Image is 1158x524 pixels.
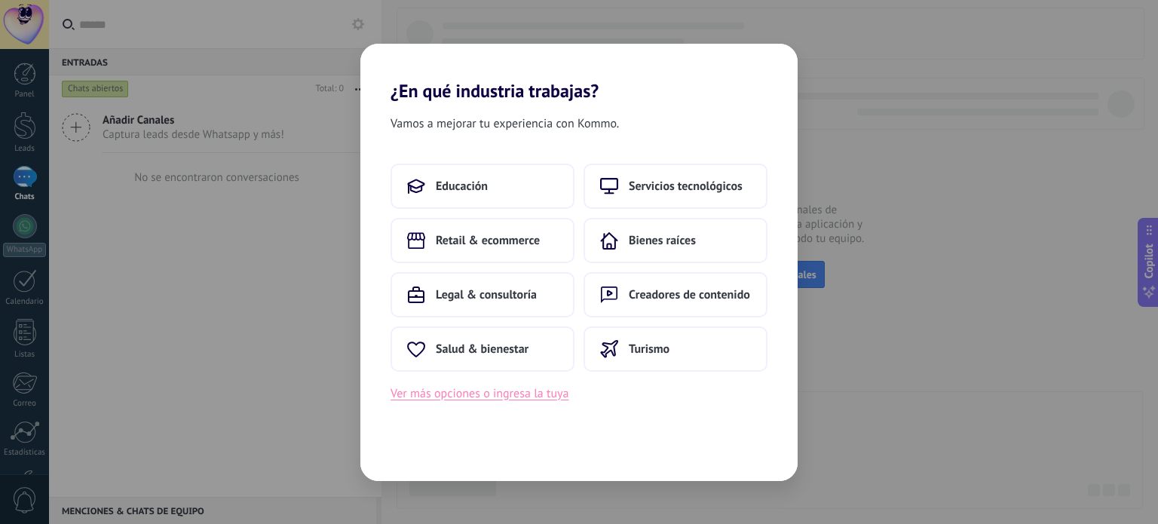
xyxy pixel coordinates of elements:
[436,287,537,302] span: Legal & consultoría
[584,164,767,209] button: Servicios tecnológicos
[391,164,574,209] button: Educación
[391,384,568,403] button: Ver más opciones o ingresa la tuya
[629,233,696,248] span: Bienes raíces
[360,44,798,102] h2: ¿En qué industria trabajas?
[629,179,743,194] span: Servicios tecnológicos
[391,218,574,263] button: Retail & ecommerce
[391,272,574,317] button: Legal & consultoría
[629,287,750,302] span: Creadores de contenido
[584,326,767,372] button: Turismo
[584,272,767,317] button: Creadores de contenido
[436,233,540,248] span: Retail & ecommerce
[584,218,767,263] button: Bienes raíces
[436,342,528,357] span: Salud & bienestar
[629,342,669,357] span: Turismo
[391,326,574,372] button: Salud & bienestar
[391,114,619,133] span: Vamos a mejorar tu experiencia con Kommo.
[436,179,488,194] span: Educación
